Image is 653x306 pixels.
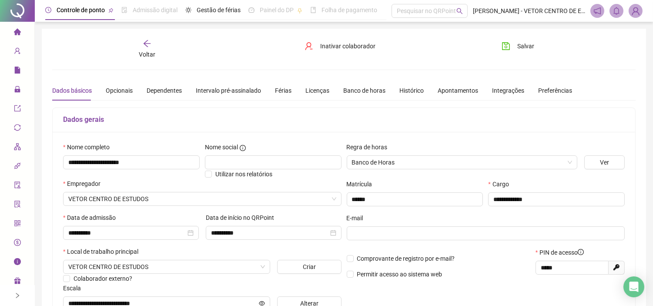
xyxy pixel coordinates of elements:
span: info-circle [578,249,584,255]
div: Opcionais [106,86,133,95]
label: Matrícula [347,179,378,189]
span: pushpin [297,8,302,13]
span: clock-circle [45,7,51,13]
div: Dependentes [147,86,182,95]
div: Intervalo pré-assinalado [196,86,261,95]
div: Preferências [538,86,572,95]
span: dollar [14,235,21,252]
span: Colaborador externo? [74,275,132,282]
label: Data de admissão [63,213,121,222]
span: user-delete [305,42,313,50]
button: Inativar colaborador [298,39,382,53]
span: Ver [600,158,609,167]
span: home [14,24,21,42]
span: gift [14,273,21,291]
span: qrcode [14,216,21,233]
span: right [14,293,20,299]
span: info-circle [240,145,246,151]
div: Banco de horas [343,86,385,95]
span: Voltar [139,51,155,58]
span: Gestão de férias [197,7,241,13]
div: Integrações [492,86,524,95]
button: Criar [277,260,342,274]
span: arrow-left [143,39,151,48]
span: Criar [303,262,316,272]
span: solution [14,197,21,214]
span: Utilizar nos relatórios [215,171,272,178]
span: apartment [14,139,21,157]
span: pushpin [108,8,114,13]
span: sun [185,7,191,13]
label: Data de início no QRPoint [206,213,280,222]
div: Férias [275,86,291,95]
span: bell [613,7,620,15]
div: Open Intercom Messenger [623,276,644,297]
label: Nome completo [63,142,115,152]
span: notification [593,7,601,15]
button: Ver [584,155,625,169]
label: Local de trabalho principal [63,247,144,256]
label: Empregador [63,179,106,188]
div: Dados básicos [52,86,92,95]
span: file [14,63,21,80]
span: save [502,42,510,50]
label: Cargo [488,179,514,189]
button: Salvar [495,39,541,53]
span: Comprovante de registro por e-mail? [357,255,455,262]
div: Licenças [305,86,329,95]
span: search [456,8,463,14]
div: Apontamentos [438,86,478,95]
span: [PERSON_NAME] - VETOR CENTRO DE ESTUDOS [473,6,585,16]
div: Histórico [399,86,424,95]
span: book [310,7,316,13]
span: Nome social [205,142,238,152]
span: Folha de pagamento [321,7,377,13]
span: api [14,158,21,176]
span: Permitir acesso ao sistema web [357,271,442,278]
span: Inativar colaborador [320,41,375,51]
span: Painel do DP [260,7,294,13]
span: PIN de acesso [539,248,584,257]
span: file-done [121,7,127,13]
span: Controle de ponto [57,7,105,13]
span: audit [14,178,21,195]
span: dashboard [248,7,255,13]
span: info-circle [14,254,21,272]
span: Banco de Horas [352,156,572,169]
span: Salvar [517,41,534,51]
span: Admissão digital [133,7,177,13]
span: user-add [14,44,21,61]
span: lock [14,82,21,99]
span: sync [14,120,21,138]
span: MORADA DO SOL - AV. VIA LÁCTEA, 65 - ADRIANÓPOLIS, MANAUS - AM, 69060-085 [68,260,265,273]
span: VETOR CENTRO DE ESTUDOS [68,192,336,205]
label: E-mail [347,213,369,223]
img: 57585 [629,4,642,17]
span: export [14,101,21,118]
label: Regra de horas [347,142,393,152]
label: Escala [63,283,87,293]
h5: Dados gerais [63,114,625,125]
